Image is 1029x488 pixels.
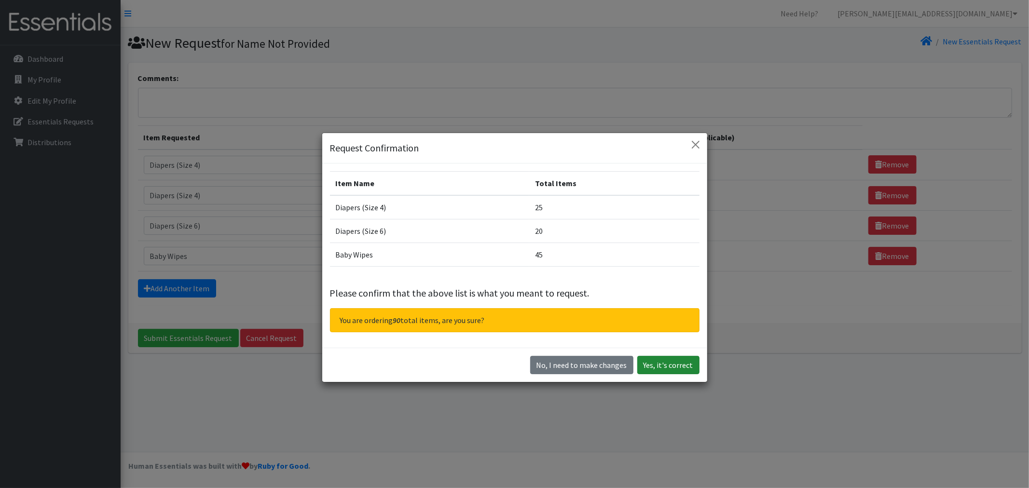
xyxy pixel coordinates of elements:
td: Baby Wipes [330,243,529,267]
td: 20 [529,219,700,243]
td: 45 [529,243,700,267]
button: No I need to make changes [530,356,633,374]
th: Total Items [529,172,700,196]
h5: Request Confirmation [330,141,419,155]
button: Yes, it's correct [637,356,700,374]
td: Diapers (Size 6) [330,219,529,243]
div: You are ordering total items, are you sure? [330,308,700,332]
td: Diapers (Size 4) [330,195,529,219]
th: Item Name [330,172,529,196]
button: Close [688,137,703,152]
span: 90 [393,315,401,325]
td: 25 [529,195,700,219]
p: Please confirm that the above list is what you meant to request. [330,286,700,300]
